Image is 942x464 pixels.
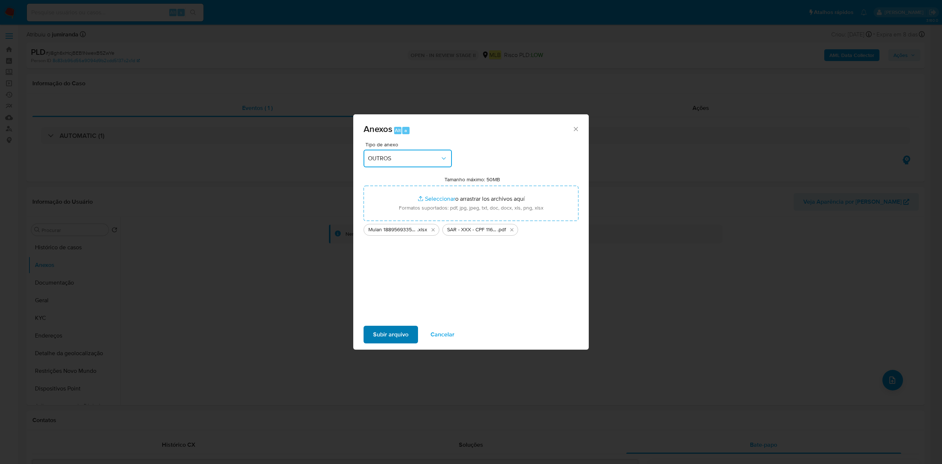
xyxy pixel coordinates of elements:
[497,226,506,233] span: .pdf
[364,150,452,167] button: OUTROS
[395,127,401,134] span: Alt
[404,127,407,134] span: a
[373,326,408,343] span: Subir arquivo
[368,155,440,162] span: OUTROS
[417,226,427,233] span: .xlsx
[364,122,392,135] span: Anexos
[368,226,417,233] span: Mulan 1889569335_2025_09_16_09_19_25
[364,221,578,236] ul: Archivos seleccionados
[429,225,438,234] button: Eliminar Mulan 1889569335_2025_09_16_09_19_25.xlsx
[572,125,579,132] button: Cerrar
[507,225,516,234] button: Eliminar SAR - XXX - CPF 11679179446 - ANDRESTON GILBERTO DA SILVA.pdf
[431,326,454,343] span: Cancelar
[365,142,454,147] span: Tipo de anexo
[445,176,500,183] label: Tamanho máximo: 50MB
[364,326,418,343] button: Subir arquivo
[421,326,464,343] button: Cancelar
[447,226,497,233] span: SAR - XXX - CPF 11679179446 - [PERSON_NAME]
